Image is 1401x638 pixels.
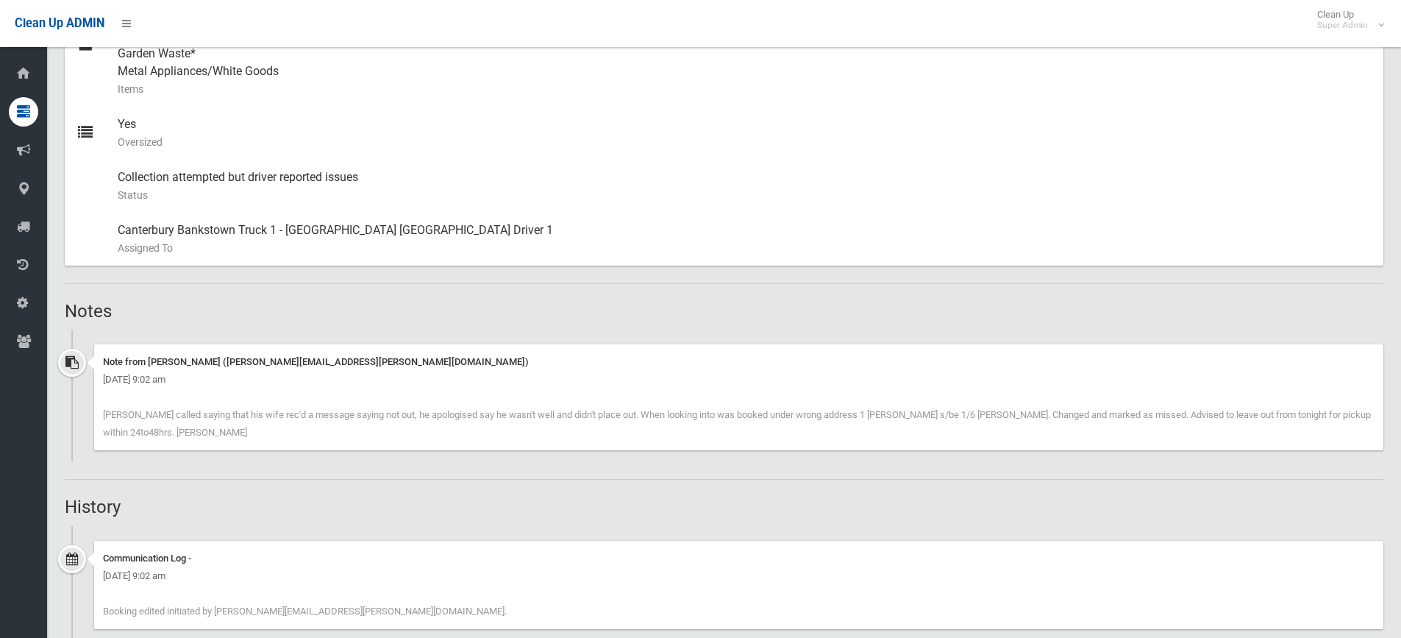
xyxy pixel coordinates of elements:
[65,497,1383,517] h2: History
[118,160,1372,213] div: Collection attempted but driver reported issues
[65,302,1383,321] h2: Notes
[103,371,1375,389] div: [DATE] 9:02 am
[118,107,1372,160] div: Yes
[15,16,104,30] span: Clean Up ADMIN
[103,606,507,617] span: Booking edited initiated by [PERSON_NAME][EMAIL_ADDRESS][PERSON_NAME][DOMAIN_NAME].
[103,353,1375,371] div: Note from [PERSON_NAME] ([PERSON_NAME][EMAIL_ADDRESS][PERSON_NAME][DOMAIN_NAME])
[118,133,1372,151] small: Oversized
[118,80,1372,98] small: Items
[103,567,1375,585] div: [DATE] 9:02 am
[118,213,1372,266] div: Canterbury Bankstown Truck 1 - [GEOGRAPHIC_DATA] [GEOGRAPHIC_DATA] Driver 1
[103,550,1375,567] div: Communication Log -
[118,186,1372,204] small: Status
[1317,20,1368,31] small: Super Admin
[118,239,1372,257] small: Assigned To
[1310,9,1383,31] span: Clean Up
[103,409,1371,438] span: [PERSON_NAME] called saying that his wife rec'd a message saying not out, he apologised say he wa...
